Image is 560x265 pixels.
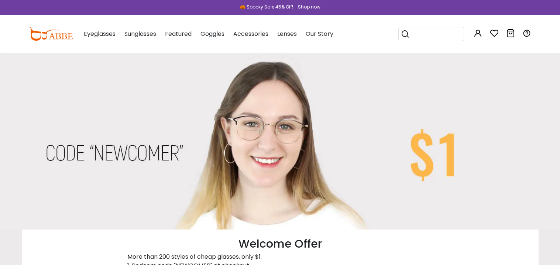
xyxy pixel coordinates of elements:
span: Eyeglasses [84,30,116,38]
span: Goggles [200,30,224,38]
span: Lenses [277,30,297,38]
a: Shop now [294,4,320,10]
span: Our Story [306,30,333,38]
div: 🎃 Spooky Sale 45% Off! [240,4,293,10]
h5: Welcome Offer [25,238,535,249]
span: Accessories [233,30,268,38]
img: abbeglasses.com [29,27,73,41]
span: Sunglasses [124,30,156,38]
div: Shop now [298,4,320,10]
span: Featured [165,30,192,38]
